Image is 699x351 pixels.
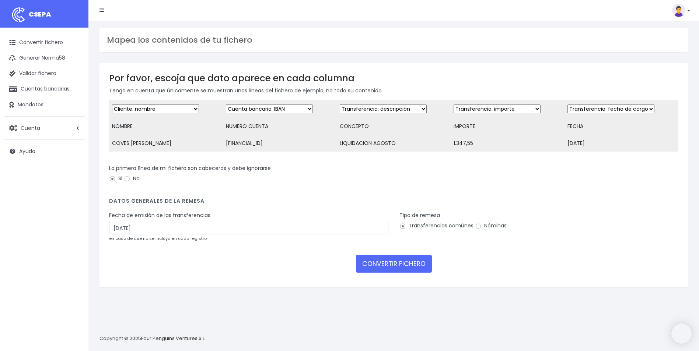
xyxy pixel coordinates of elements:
[4,81,85,97] a: Cuentas bancarias
[109,212,210,219] label: Fecha de emisión de las transferencias
[399,222,473,230] label: Transferencias comúnes
[399,212,440,219] label: Tipo de remesa
[109,164,271,172] label: La primera línea de mi fichero son cabeceras y debe ignorarse
[4,143,85,159] a: Ayuda
[565,118,678,135] td: FECHA
[223,135,337,152] td: [FINANCIAL_ID]
[4,97,85,113] a: Mandatos
[109,198,678,208] h4: Datos generales de la remesa
[4,66,85,81] a: Validar fichero
[109,73,678,84] h3: Por favor, escoja que dato aparece en cada columna
[29,10,51,19] span: CSEPA
[124,175,140,182] label: No
[99,335,207,343] p: Copyright © 2025 .
[21,124,40,131] span: Cuenta
[337,135,451,152] td: LIQUIDACION AGOSTO
[475,222,507,230] label: Nóminas
[565,135,678,152] td: [DATE]
[107,35,681,45] h3: Mapea los contenidos de tu fichero
[109,118,223,135] td: NOMBRE
[451,135,565,152] td: 1.347,55
[19,148,35,155] span: Ayuda
[141,335,206,342] a: Four Penguins Ventures S.L.
[109,175,122,182] label: Si
[223,118,337,135] td: NUMERO CUENTA
[109,135,223,152] td: COVES [PERSON_NAME]
[672,4,685,17] img: profile
[109,86,678,95] p: Tenga en cuenta que únicamente se muestran unas líneas del fichero de ejemplo, no todo su contenido.
[9,6,28,24] img: logo
[337,118,451,135] td: CONCEPTO
[356,255,432,273] button: CONVERTIR FICHERO
[4,35,85,50] a: Convertir fichero
[4,50,85,66] a: Generar Norma58
[109,235,207,241] small: en caso de que no se incluya en cada registro
[451,118,565,135] td: IMPORTE
[4,120,85,136] a: Cuenta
